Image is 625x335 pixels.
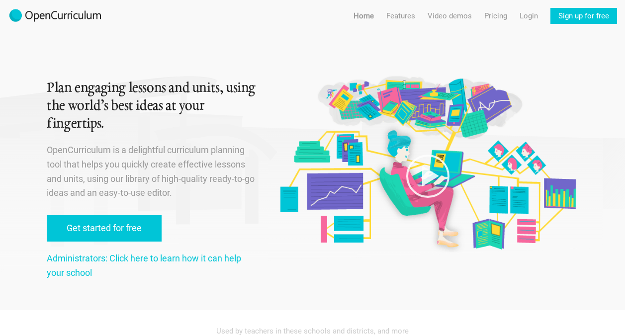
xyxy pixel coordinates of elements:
a: Home [354,8,374,24]
a: Pricing [484,8,507,24]
a: Sign up for free [550,8,617,24]
a: Video demos [428,8,472,24]
img: 2017-logo-m.png [8,8,102,24]
a: Get started for free [47,215,162,242]
p: OpenCurriculum is a delightful curriculum planning tool that helps you quickly create effective l... [47,143,256,200]
h1: Plan engaging lessons and units, using the world’s best ideas at your fingertips. [47,80,256,133]
a: Administrators: Click here to learn how it can help your school [47,253,241,278]
a: Login [520,8,538,24]
a: Features [386,8,415,24]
